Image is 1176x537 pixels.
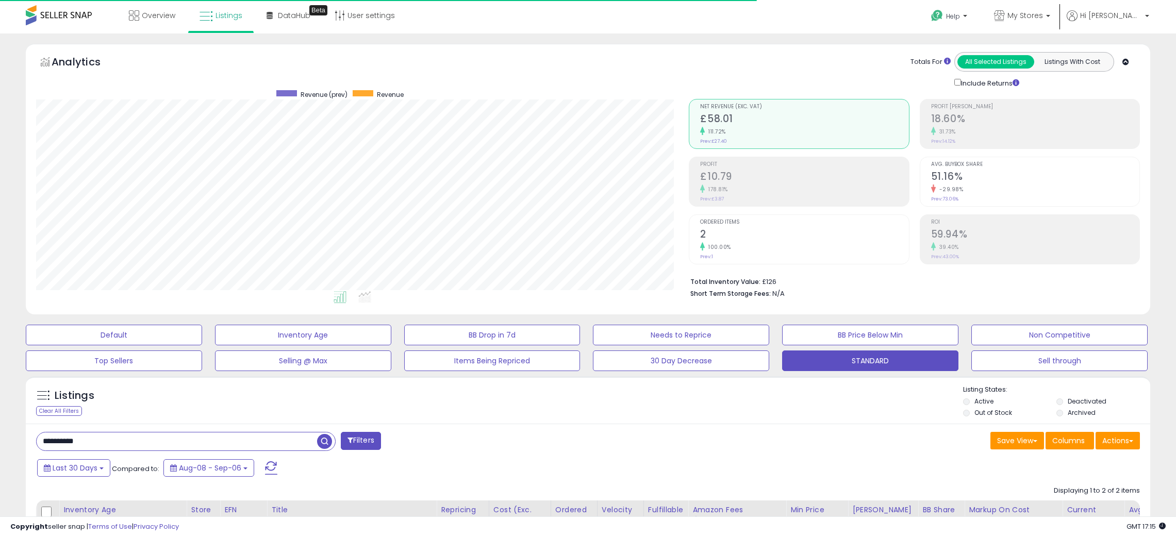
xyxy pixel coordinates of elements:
span: Profit [PERSON_NAME] [931,104,1139,110]
a: Hi [PERSON_NAME] [1067,10,1149,33]
span: Help [946,12,960,21]
div: Totals For [910,57,951,67]
small: 31.73% [936,128,956,136]
label: Deactivated [1068,397,1106,406]
button: Inventory Age [215,325,391,345]
span: Profit [700,162,908,167]
small: Prev: 1 [700,254,713,260]
h5: Listings [55,389,94,403]
h2: £10.79 [700,171,908,184]
h2: 2 [700,228,908,242]
button: Actions [1096,432,1140,449]
button: Sell through [971,350,1148,371]
h5: Analytics [52,55,121,72]
button: Last 30 Days [37,459,110,477]
small: Prev: 14.12% [931,138,955,144]
div: Clear All Filters [36,406,82,416]
span: 2025-10-7 17:15 GMT [1127,522,1166,531]
button: STANDARD [782,350,958,371]
button: Columns [1046,432,1094,449]
span: Columns [1052,435,1085,446]
small: 100.00% [705,243,731,251]
div: BB Share 24h. [922,505,960,526]
button: BB Price Below Min [782,325,958,345]
span: Avg. Buybox Share [931,162,1139,167]
span: Overview [142,10,175,21]
h2: 59.94% [931,228,1139,242]
label: Out of Stock [974,408,1012,417]
div: Repricing [441,505,485,515]
li: £126 [690,275,1132,287]
div: Title [271,505,432,515]
a: Privacy Policy [134,522,179,531]
span: Revenue [377,90,404,99]
b: Short Term Storage Fees: [690,289,771,298]
h2: 18.60% [931,113,1139,127]
small: 39.40% [936,243,959,251]
div: Store Name [191,505,216,526]
div: Min Price [790,505,843,515]
span: Revenue (prev) [301,90,347,99]
div: Markup on Cost [969,505,1058,515]
span: Net Revenue (Exc. VAT) [700,104,908,110]
div: Include Returns [947,77,1032,89]
p: Listing States: [963,385,1150,395]
div: Tooltip anchor [309,5,327,15]
span: Aug-08 - Sep-06 [179,463,241,473]
small: Prev: 73.06% [931,196,958,202]
div: Inventory Age [63,505,182,515]
span: ROI [931,220,1139,225]
div: EFN [224,505,262,515]
button: BB Drop in 7d [404,325,581,345]
div: Amazon Fees [692,505,782,515]
div: Current Buybox Price [1067,505,1120,526]
button: Listings With Cost [1034,55,1111,69]
a: Help [923,2,978,33]
button: Save View [990,432,1044,449]
h2: 51.16% [931,171,1139,184]
small: 178.81% [705,186,728,193]
label: Archived [1068,408,1096,417]
i: Get Help [931,9,943,22]
button: Top Sellers [26,350,202,371]
div: Velocity [602,505,639,515]
button: Aug-08 - Sep-06 [163,459,254,477]
small: -29.98% [936,186,964,193]
span: N/A [772,289,785,298]
span: Hi [PERSON_NAME] [1080,10,1142,21]
span: My Stores [1007,10,1043,21]
span: Last 30 Days [53,463,97,473]
div: Cost (Exc. VAT) [493,505,546,526]
small: Prev: £3.87 [700,196,724,202]
button: 30 Day Decrease [593,350,769,371]
strong: Copyright [10,522,48,531]
small: Prev: 43.00% [931,254,959,260]
span: Ordered Items [700,220,908,225]
b: Total Inventory Value: [690,277,760,286]
button: All Selected Listings [957,55,1034,69]
a: Terms of Use [88,522,132,531]
button: Non Competitive [971,325,1148,345]
div: seller snap | | [10,522,179,532]
span: DataHub [278,10,310,21]
small: Amazon Fees. [692,515,699,525]
span: Compared to: [112,464,159,474]
div: Displaying 1 to 2 of 2 items [1054,486,1140,496]
button: Needs to Reprice [593,325,769,345]
label: Active [974,397,993,406]
button: Filters [341,432,381,450]
button: Selling @ Max [215,350,391,371]
div: Ordered Items [555,505,593,526]
small: Prev: £27.40 [700,138,727,144]
span: Listings [216,10,242,21]
div: Fulfillable Quantity [648,505,684,526]
small: 111.72% [705,128,726,136]
div: [PERSON_NAME] [852,505,914,515]
button: Items Being Repriced [404,350,581,371]
h2: £58.01 [700,113,908,127]
button: Default [26,325,202,345]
